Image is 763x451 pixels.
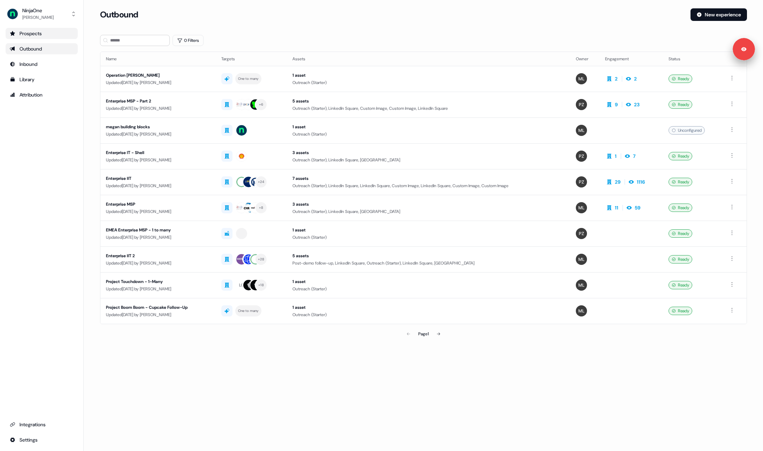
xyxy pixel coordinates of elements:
[106,304,210,311] div: Project Boom Boom - Cupcake Follow-Up
[576,228,587,239] img: Petra
[106,182,210,189] div: Updated [DATE] by [PERSON_NAME]
[292,227,564,234] div: 1 asset
[418,330,429,337] div: Page 1
[292,201,564,208] div: 3 assets
[615,153,617,160] div: 1
[100,52,216,66] th: Name
[292,149,564,156] div: 3 assets
[10,30,74,37] div: Prospects
[106,227,210,234] div: EMEA Enterprise MSP - 1 to many
[106,311,210,318] div: Updated [DATE] by [PERSON_NAME]
[615,101,618,108] div: 9
[292,304,564,311] div: 1 asset
[600,52,663,66] th: Engagement
[100,9,138,20] h3: Outbound
[106,149,210,156] div: Enterprise IT - Shell
[106,72,210,79] div: Operation [PERSON_NAME]
[106,201,210,208] div: Enterprise MSP
[239,282,244,289] div: LO
[292,278,564,285] div: 1 asset
[6,419,78,430] a: Go to integrations
[216,52,287,66] th: Targets
[106,131,210,138] div: Updated [DATE] by [PERSON_NAME]
[106,175,210,182] div: Enterprise IIT
[238,76,259,82] div: One to many
[576,125,587,136] img: Megan
[106,285,210,292] div: Updated [DATE] by [PERSON_NAME]
[576,254,587,265] img: Megan
[10,91,74,98] div: Attribution
[576,280,587,291] img: Megan
[238,308,259,314] div: One to many
[615,75,618,82] div: 2
[292,311,564,318] div: Outreach (Starter)
[669,229,692,238] div: Ready
[292,79,564,86] div: Outreach (Starter)
[22,7,54,14] div: NinjaOne
[106,278,210,285] div: Project Touchdown - 1-Many
[615,204,618,211] div: 11
[633,153,635,160] div: 7
[669,152,692,160] div: Ready
[292,72,564,79] div: 1 asset
[106,105,210,112] div: Updated [DATE] by [PERSON_NAME]
[669,307,692,315] div: Ready
[106,156,210,163] div: Updated [DATE] by [PERSON_NAME]
[292,208,564,215] div: Outreach (Starter), LinkedIn Square, [GEOGRAPHIC_DATA]
[669,100,692,109] div: Ready
[292,105,564,112] div: Outreach (Starter), LinkedIn Square, Custom Image, Custom Image, LinkedIn Square
[615,178,620,185] div: 29
[258,256,264,262] div: + 28
[576,305,587,316] img: Megan
[669,126,705,135] div: Unconfigured
[292,182,564,189] div: Outreach (Starter), LinkedIn Square, LinkedIn Square, Custom Image, LinkedIn Square, Custom Image...
[6,59,78,70] a: Go to Inbound
[634,75,637,82] div: 2
[669,75,692,83] div: Ready
[6,89,78,100] a: Go to attribution
[576,202,587,213] img: Megan
[173,35,204,46] button: 0 Filters
[106,260,210,267] div: Updated [DATE] by [PERSON_NAME]
[106,234,210,241] div: Updated [DATE] by [PERSON_NAME]
[292,156,564,163] div: Outreach (Starter), LinkedIn Square, [GEOGRAPHIC_DATA]
[576,151,587,162] img: Petra
[570,52,600,66] th: Owner
[637,178,645,185] div: 1116
[258,179,264,185] div: + 24
[22,14,54,21] div: [PERSON_NAME]
[10,76,74,83] div: Library
[292,234,564,241] div: Outreach (Starter)
[10,436,74,443] div: Settings
[663,52,722,66] th: Status
[6,28,78,39] a: Go to prospects
[287,52,570,66] th: Assets
[576,99,587,110] img: Petra
[106,98,210,105] div: Enterprise MSP - Part 2
[576,73,587,84] img: Megan
[10,45,74,52] div: Outbound
[6,6,78,22] button: NinjaOne[PERSON_NAME]
[6,43,78,54] a: Go to outbound experience
[669,281,692,289] div: Ready
[6,434,78,445] a: Go to integrations
[292,131,564,138] div: Outreach (Starter)
[576,176,587,188] img: Petra
[106,123,210,130] div: megan building blocks
[292,123,564,130] div: 1 asset
[292,98,564,105] div: 5 assets
[634,101,640,108] div: 23
[10,421,74,428] div: Integrations
[292,260,564,267] div: Post-demo follow-up, LinkedIn Square, Outreach (Starter), LinkedIn Square, [GEOGRAPHIC_DATA]
[292,252,564,259] div: 5 assets
[669,255,692,263] div: Ready
[635,204,640,211] div: 59
[259,205,264,211] div: + 8
[106,252,210,259] div: Enterprise IIT 2
[292,175,564,182] div: 7 assets
[10,61,74,68] div: Inbound
[259,101,264,108] div: + 6
[690,8,747,21] button: New experience
[258,282,264,288] div: + 18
